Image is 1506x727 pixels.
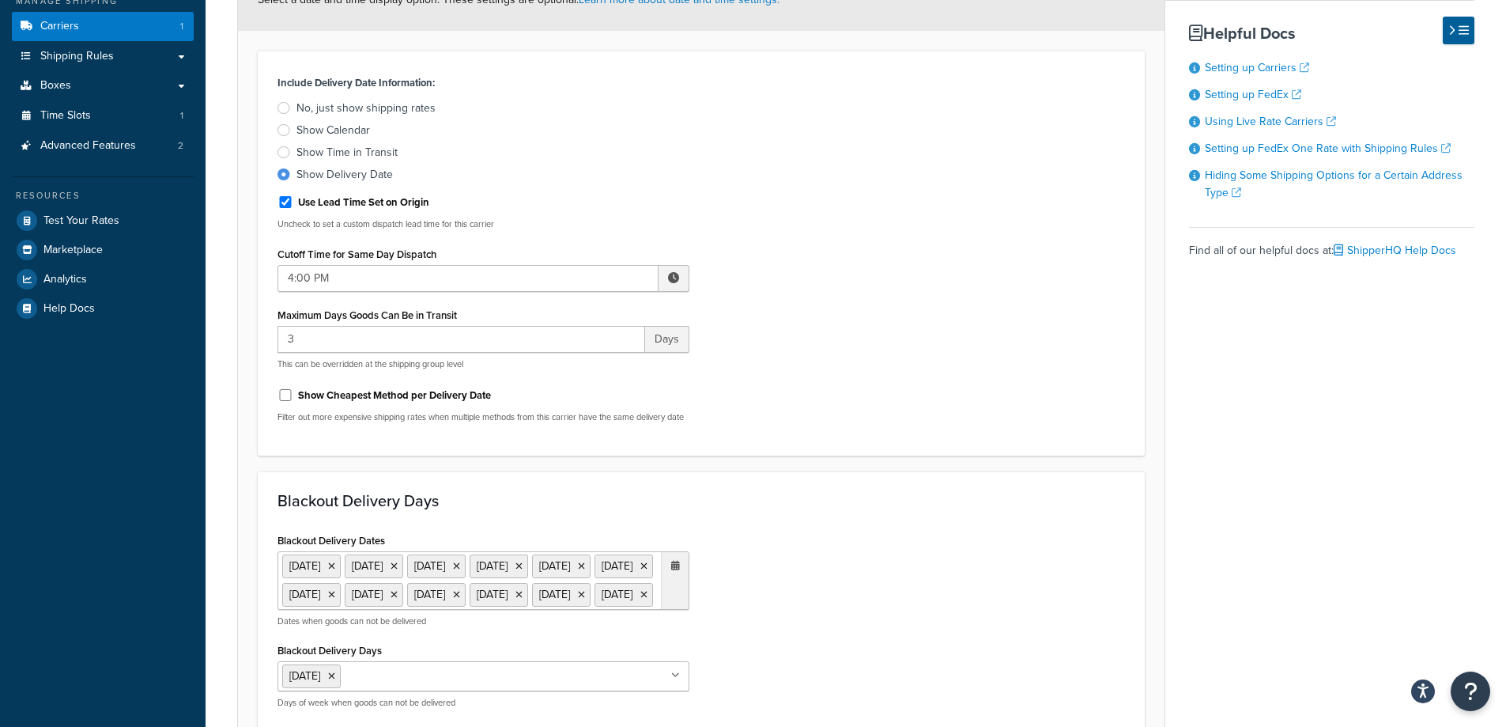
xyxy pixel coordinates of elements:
[282,555,341,578] li: [DATE]
[470,555,528,578] li: [DATE]
[277,411,689,423] p: Filter out more expensive shipping rates when multiple methods from this carrier have the same de...
[1334,242,1456,259] a: ShipperHQ Help Docs
[470,583,528,607] li: [DATE]
[40,139,136,153] span: Advanced Features
[12,12,194,41] li: Carriers
[532,583,591,607] li: [DATE]
[277,218,689,230] p: Uncheck to set a custom dispatch lead time for this carrier
[345,583,403,607] li: [DATE]
[1205,140,1451,157] a: Setting up FedEx One Rate with Shipping Rules
[1205,86,1301,103] a: Setting up FedEx
[12,71,194,100] a: Boxes
[12,294,194,323] a: Help Docs
[1205,113,1336,130] a: Using Live Rate Carriers
[277,535,385,547] label: Blackout Delivery Dates
[12,131,194,161] li: Advanced Features
[12,265,194,293] a: Analytics
[43,302,95,316] span: Help Docs
[645,326,689,353] span: Days
[282,583,341,607] li: [DATE]
[296,145,398,161] div: Show Time in Transit
[40,50,114,63] span: Shipping Rules
[12,42,194,71] a: Shipping Rules
[43,244,103,257] span: Marketplace
[296,123,370,138] div: Show Calendar
[277,492,1125,509] h3: Blackout Delivery Days
[40,20,79,33] span: Carriers
[277,697,689,709] p: Days of week when goods can not be delivered
[296,167,393,183] div: Show Delivery Date
[12,189,194,203] div: Resources
[43,273,87,286] span: Analytics
[345,555,403,578] li: [DATE]
[594,583,653,607] li: [DATE]
[12,101,194,131] li: Time Slots
[1205,167,1463,201] a: Hiding Some Shipping Options for a Certain Address Type
[298,195,429,210] label: Use Lead Time Set on Origin
[1451,672,1490,711] button: Open Resource Center
[40,109,91,123] span: Time Slots
[1205,59,1309,76] a: Setting up Carriers
[12,12,194,41] a: Carriers1
[12,236,194,264] a: Marketplace
[178,139,183,153] span: 2
[12,131,194,161] a: Advanced Features2
[407,583,466,607] li: [DATE]
[1189,227,1474,262] div: Find all of our helpful docs at:
[594,555,653,578] li: [DATE]
[289,668,320,684] span: [DATE]
[532,555,591,578] li: [DATE]
[43,214,119,228] span: Test Your Rates
[277,72,435,94] label: Include Delivery Date Information:
[277,309,457,321] label: Maximum Days Goods Can Be in Transit
[296,100,436,116] div: No, just show shipping rates
[407,555,466,578] li: [DATE]
[180,109,183,123] span: 1
[1189,25,1474,42] h3: Helpful Docs
[298,388,491,403] label: Show Cheapest Method per Delivery Date
[277,358,689,370] p: This can be overridden at the shipping group level
[277,248,436,260] label: Cutoff Time for Same Day Dispatch
[277,615,689,627] p: Dates when goods can not be delivered
[40,79,71,93] span: Boxes
[12,206,194,235] a: Test Your Rates
[12,101,194,131] a: Time Slots1
[180,20,183,33] span: 1
[277,645,382,657] label: Blackout Delivery Days
[1443,17,1474,44] button: Hide Help Docs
